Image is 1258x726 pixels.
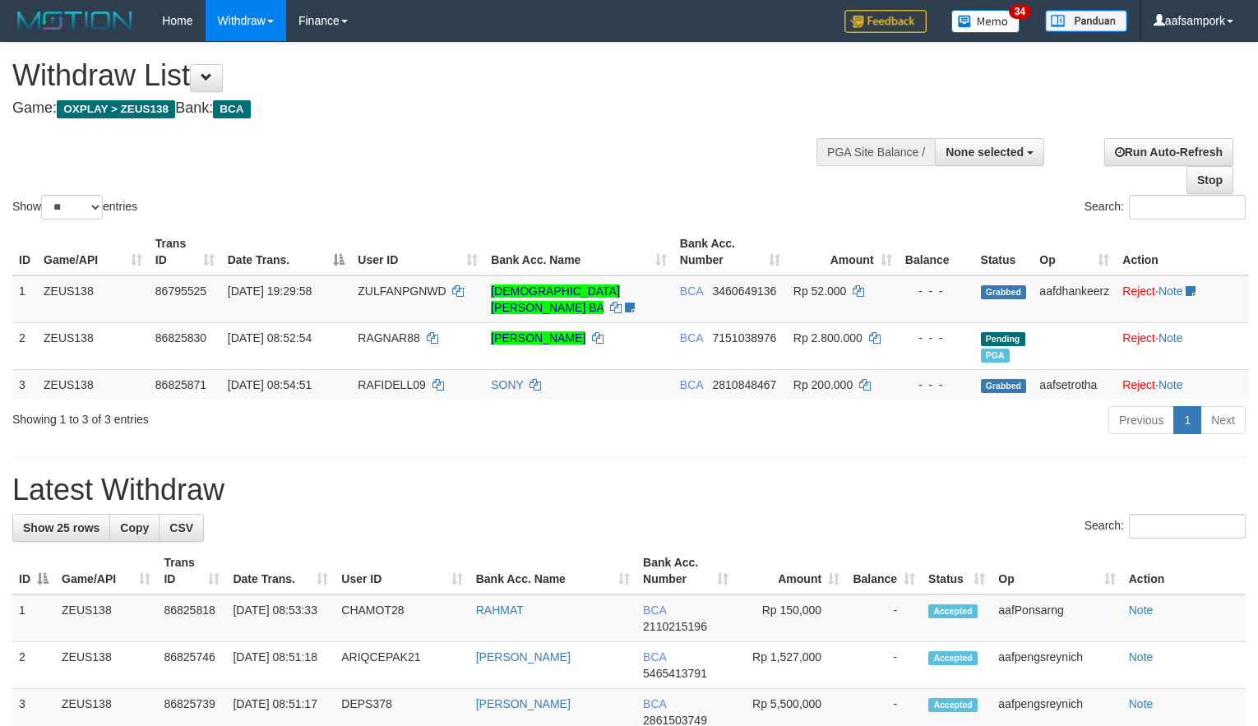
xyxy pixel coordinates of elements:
[228,331,312,345] span: [DATE] 08:52:54
[951,10,1020,33] img: Button%20Memo.svg
[1033,275,1116,323] td: aafdhankeerz
[1033,229,1116,275] th: Op: activate to sort column ascending
[1122,284,1155,298] a: Reject
[1129,195,1246,220] input: Search:
[1104,138,1233,166] a: Run Auto-Refresh
[981,332,1025,346] span: Pending
[37,275,149,323] td: ZEUS138
[1116,369,1249,400] td: ·
[351,229,484,275] th: User ID: activate to sort column ascending
[922,548,992,594] th: Status: activate to sort column ascending
[846,642,922,689] td: -
[1116,322,1249,369] td: ·
[1129,514,1246,539] input: Search:
[981,379,1027,393] span: Grabbed
[335,594,469,642] td: CHAMOT28
[155,331,206,345] span: 86825830
[358,284,446,298] span: ZULFANPGNWD
[109,514,160,542] a: Copy
[1159,284,1183,298] a: Note
[221,229,352,275] th: Date Trans.: activate to sort column descending
[735,548,846,594] th: Amount: activate to sort column ascending
[713,331,777,345] span: Copy 7151038976 to clipboard
[12,514,110,542] a: Show 25 rows
[905,330,968,346] div: - - -
[844,10,927,33] img: Feedback.jpg
[12,59,822,92] h1: Withdraw List
[226,642,335,689] td: [DATE] 08:51:18
[992,548,1122,594] th: Op: activate to sort column ascending
[1108,406,1174,434] a: Previous
[680,331,703,345] span: BCA
[636,548,735,594] th: Bank Acc. Number: activate to sort column ascending
[846,594,922,642] td: -
[169,521,193,534] span: CSV
[157,594,226,642] td: 86825818
[643,650,666,664] span: BCA
[1200,406,1246,434] a: Next
[12,195,137,220] label: Show entries
[57,100,175,118] span: OXPLAY > ZEUS138
[228,284,312,298] span: [DATE] 19:29:58
[12,548,55,594] th: ID: activate to sort column descending
[358,378,425,391] span: RAFIDELL09
[643,620,707,633] span: Copy 2110215196 to clipboard
[992,642,1122,689] td: aafpengsreynich
[1033,369,1116,400] td: aafsetrotha
[157,548,226,594] th: Trans ID: activate to sort column ascending
[155,284,206,298] span: 86795525
[1159,331,1183,345] a: Note
[981,285,1027,299] span: Grabbed
[643,667,707,680] span: Copy 5465413791 to clipboard
[157,642,226,689] td: 86825746
[476,603,524,617] a: RAHMAT
[673,229,787,275] th: Bank Acc. Number: activate to sort column ascending
[928,651,978,665] span: Accepted
[55,594,157,642] td: ZEUS138
[1116,229,1249,275] th: Action
[12,405,512,428] div: Showing 1 to 3 of 3 entries
[469,548,636,594] th: Bank Acc. Name: activate to sort column ascending
[1122,378,1155,391] a: Reject
[1129,603,1154,617] a: Note
[846,548,922,594] th: Balance: activate to sort column ascending
[491,378,523,391] a: SONY
[793,378,853,391] span: Rp 200.000
[713,378,777,391] span: Copy 2810848467 to clipboard
[928,698,978,712] span: Accepted
[1122,331,1155,345] a: Reject
[335,548,469,594] th: User ID: activate to sort column ascending
[1085,195,1246,220] label: Search:
[37,322,149,369] td: ZEUS138
[12,322,37,369] td: 2
[905,377,968,393] div: - - -
[335,642,469,689] td: ARIQCEPAK21
[12,642,55,689] td: 2
[228,378,312,391] span: [DATE] 08:54:51
[793,284,847,298] span: Rp 52.000
[1116,275,1249,323] td: ·
[226,594,335,642] td: [DATE] 08:53:33
[1129,697,1154,710] a: Note
[120,521,149,534] span: Copy
[974,229,1034,275] th: Status
[992,594,1122,642] td: aafPonsarng
[12,8,137,33] img: MOTION_logo.png
[1085,514,1246,539] label: Search:
[816,138,935,166] div: PGA Site Balance /
[787,229,899,275] th: Amount: activate to sort column ascending
[213,100,250,118] span: BCA
[37,369,149,400] td: ZEUS138
[12,369,37,400] td: 3
[12,229,37,275] th: ID
[12,100,822,117] h4: Game: Bank:
[23,521,99,534] span: Show 25 rows
[484,229,673,275] th: Bank Acc. Name: activate to sort column ascending
[358,331,419,345] span: RAGNAR88
[643,603,666,617] span: BCA
[1186,166,1233,194] a: Stop
[155,378,206,391] span: 86825871
[905,283,968,299] div: - - -
[928,604,978,618] span: Accepted
[793,331,863,345] span: Rp 2.800.000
